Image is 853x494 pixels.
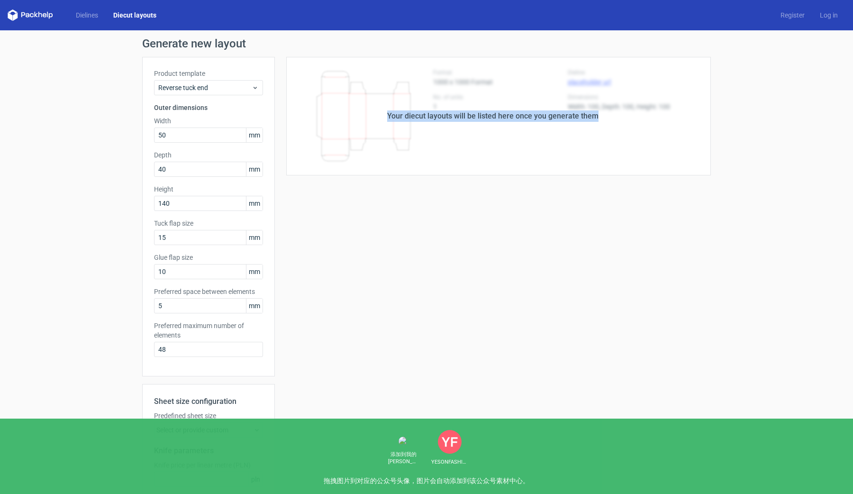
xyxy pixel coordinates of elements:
label: Preferred space between elements [154,287,263,296]
label: Height [154,184,263,194]
div: Your diecut layouts will be listed here once you generate them [387,110,599,122]
label: Preferred maximum number of elements [154,321,263,340]
a: Dielines [68,10,106,20]
label: Tuck flap size [154,219,263,228]
span: mm [246,196,263,210]
a: Register [773,10,812,20]
label: Width [154,116,263,126]
h3: Outer dimensions [154,103,263,112]
label: Product template [154,69,263,78]
span: Reverse tuck end [158,83,252,92]
label: Depth [154,150,263,160]
h2: Sheet size configuration [154,396,263,407]
span: mm [246,265,263,279]
a: Log in [812,10,845,20]
h1: Generate new layout [142,38,711,49]
span: mm [246,299,263,313]
span: mm [246,128,263,142]
span: mm [246,230,263,245]
label: Predefined sheet size [154,411,263,421]
label: Glue flap size [154,253,263,262]
a: Diecut layouts [106,10,164,20]
span: mm [246,162,263,176]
